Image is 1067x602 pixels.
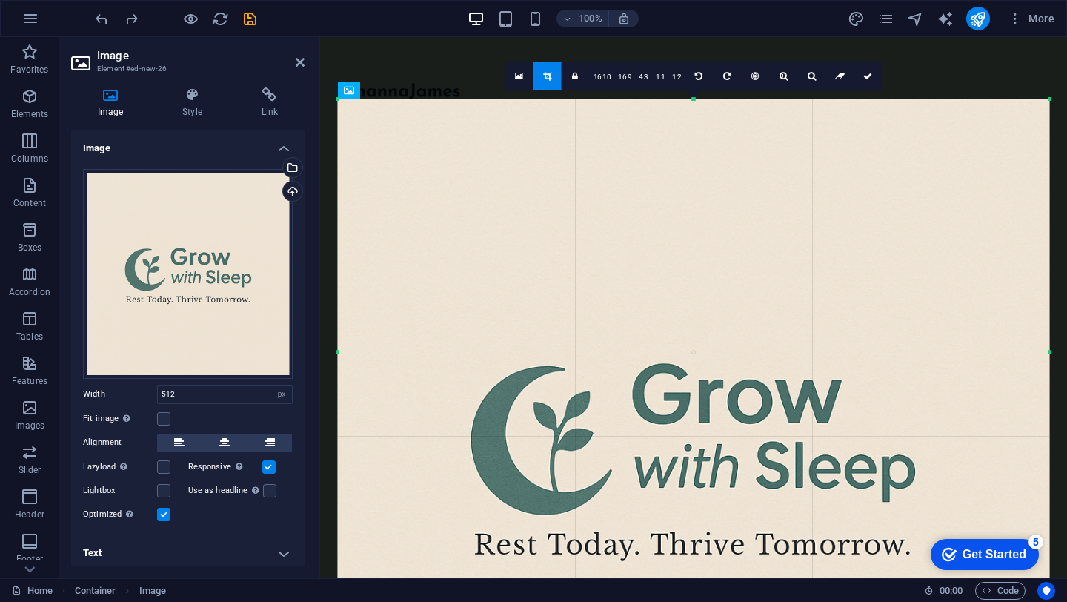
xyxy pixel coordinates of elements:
span: Code [982,582,1019,600]
label: Responsive [188,458,262,476]
a: 4:3 [635,63,652,91]
span: Click to select. Double-click to edit [75,582,116,600]
h2: Image [97,49,305,62]
h4: Image [71,130,305,157]
a: Keep aspect ratio [562,62,590,90]
h4: Style [156,87,234,119]
a: Center [742,62,770,90]
label: Fit image [83,410,157,428]
h3: Element #ed-new-26 [97,62,275,76]
div: logo-long-B-OGHRF-aPsLPqb5_JWcEw.png [83,169,293,379]
label: Use as headline [188,482,263,500]
i: Reload page [212,10,229,27]
a: Zoom out [798,62,826,90]
a: Zoom in [770,62,798,90]
a: 16:10 [590,63,615,91]
h4: Text [71,535,305,571]
button: Usercentrics [1037,582,1055,600]
i: Publish [969,10,986,27]
a: Select files from the file manager, stock photos, or upload file(s) [505,62,533,90]
span: More [1008,11,1054,26]
a: 1:1 [652,63,669,91]
a: Rotate left 90° [685,62,714,90]
button: navigator [907,10,925,27]
label: Lazyload [83,458,157,476]
span: Click to select. Double-click to edit [139,582,166,600]
h4: Image [71,87,156,119]
p: Footer [16,553,43,565]
p: Images [15,420,45,431]
p: Columns [11,153,48,165]
button: Click here to leave preview mode and continue editing [182,10,199,27]
i: Undo: Change image (Ctrl+Z) [93,10,110,27]
button: reload [211,10,229,27]
p: Favorites [10,64,48,76]
a: 16:9 [614,63,635,91]
h6: Session time [924,582,963,600]
p: Content [13,197,46,209]
p: Elements [11,108,49,120]
i: On resize automatically adjust zoom level to fit chosen device. [617,12,631,25]
a: Reset [826,62,854,90]
span: : [950,585,952,596]
span: 00 00 [940,582,963,600]
div: 5 [110,3,124,18]
nav: breadcrumb [75,582,166,600]
button: publish [966,7,990,30]
p: Header [15,509,44,520]
button: 100% [556,10,609,27]
label: Alignment [83,434,157,451]
button: design [848,10,865,27]
label: Width [83,390,157,398]
i: Redo: Change image (Ctrl+Y, ⌘+Y) [123,10,140,27]
button: pages [877,10,895,27]
button: Code [975,582,1026,600]
i: Pages (Ctrl+Alt+S) [877,10,894,27]
i: AI Writer [937,10,954,27]
div: Get Started [44,16,107,30]
h6: 100% [579,10,602,27]
p: Accordion [9,286,50,298]
a: Rotate right 90° [714,62,742,90]
h4: Link [235,87,305,119]
i: Navigator [907,10,924,27]
button: text_generator [937,10,954,27]
i: Save (Ctrl+S) [242,10,259,27]
button: undo [93,10,110,27]
a: Confirm [854,62,882,90]
p: Features [12,375,47,387]
button: save [241,10,259,27]
p: Tables [16,331,43,343]
a: Crop mode [533,62,562,90]
p: Boxes [18,242,42,254]
i: Design (Ctrl+Alt+Y) [848,10,865,27]
a: Click to cancel selection. Double-click to open Pages [12,582,53,600]
p: Slider [19,464,41,476]
div: Get Started 5 items remaining, 0% complete [12,7,120,39]
label: Lightbox [83,482,157,500]
label: Optimized [83,506,157,523]
button: redo [122,10,140,27]
button: More [1002,7,1060,30]
a: 1:2 [668,63,685,91]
